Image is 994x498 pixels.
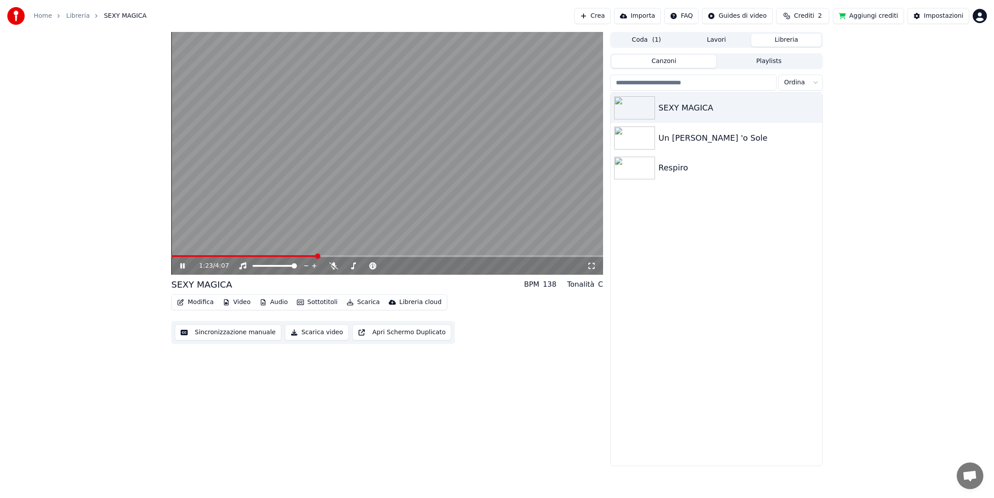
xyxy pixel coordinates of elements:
[784,78,805,87] span: Ordina
[664,8,698,24] button: FAQ
[833,8,904,24] button: Aggiungi crediti
[293,296,341,308] button: Sottotitoli
[174,296,217,308] button: Modifica
[199,261,213,270] span: 1:23
[614,8,661,24] button: Importa
[716,55,821,68] button: Playlists
[171,278,232,291] div: SEXY MAGICA
[574,8,611,24] button: Crea
[776,8,829,24] button: Crediti2
[957,462,983,489] div: Aprire la chat
[34,12,52,20] a: Home
[611,55,717,68] button: Canzoni
[598,279,603,290] div: C
[175,324,281,340] button: Sincronizzazione manuale
[682,34,752,47] button: Lavori
[34,12,146,20] nav: breadcrumb
[702,8,772,24] button: Guides di video
[659,132,819,144] div: Un [PERSON_NAME] 'o Sole
[199,261,221,270] div: /
[567,279,595,290] div: Tonalità
[818,12,822,20] span: 2
[543,279,556,290] div: 138
[219,296,254,308] button: Video
[104,12,146,20] span: SEXY MAGICA
[659,162,819,174] div: Respiro
[352,324,451,340] button: Apri Schermo Duplicato
[524,279,539,290] div: BPM
[611,34,682,47] button: Coda
[256,296,292,308] button: Audio
[7,7,25,25] img: youka
[66,12,90,20] a: Libreria
[285,324,349,340] button: Scarica video
[652,36,661,44] span: ( 1 )
[924,12,963,20] div: Impostazioni
[659,102,819,114] div: SEXY MAGICA
[215,261,229,270] span: 4:07
[751,34,821,47] button: Libreria
[907,8,969,24] button: Impostazioni
[794,12,814,20] span: Crediti
[343,296,383,308] button: Scarica
[399,298,442,307] div: Libreria cloud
